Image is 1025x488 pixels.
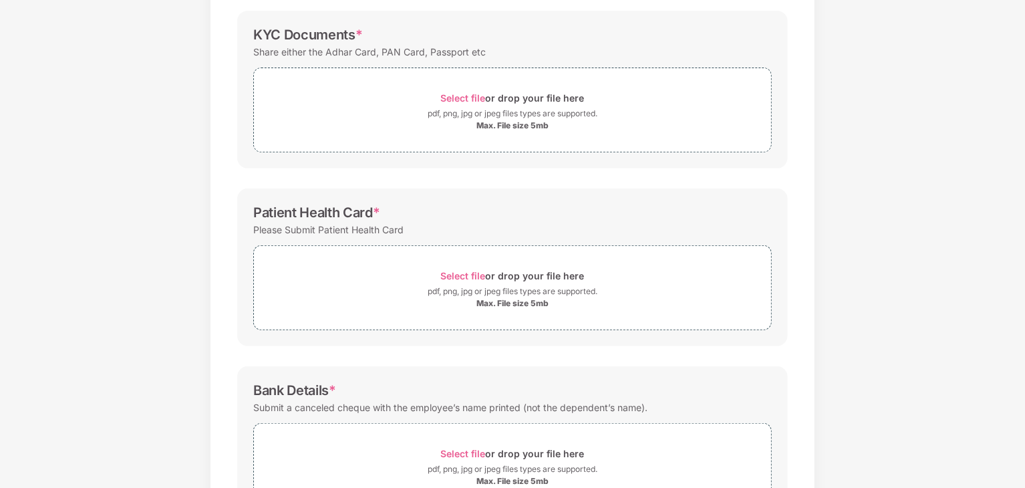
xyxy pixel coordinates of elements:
[441,445,585,463] div: or drop your file here
[476,120,549,131] div: Max. File size 5mb
[428,107,597,120] div: pdf, png, jpg or jpeg files types are supported.
[428,463,597,476] div: pdf, png, jpg or jpeg files types are supported.
[476,298,549,309] div: Max. File size 5mb
[441,448,486,459] span: Select file
[254,256,771,320] span: Select fileor drop your file herepdf, png, jpg or jpeg files types are supported.Max. File size 5mb
[253,205,380,221] div: Patient Health Card
[253,382,336,398] div: Bank Details
[476,476,549,487] div: Max. File size 5mb
[441,89,585,107] div: or drop your file here
[253,221,404,239] div: Please Submit Patient Health Card
[253,43,486,61] div: Share either the Adhar Card, PAN Card, Passport etc
[441,92,486,104] span: Select file
[441,270,486,281] span: Select file
[428,285,597,298] div: pdf, png, jpg or jpeg files types are supported.
[253,398,647,416] div: Submit a canceled cheque with the employee’s name printed (not the dependent’s name).
[441,267,585,285] div: or drop your file here
[254,78,771,142] span: Select fileor drop your file herepdf, png, jpg or jpeg files types are supported.Max. File size 5mb
[253,27,363,43] div: KYC Documents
